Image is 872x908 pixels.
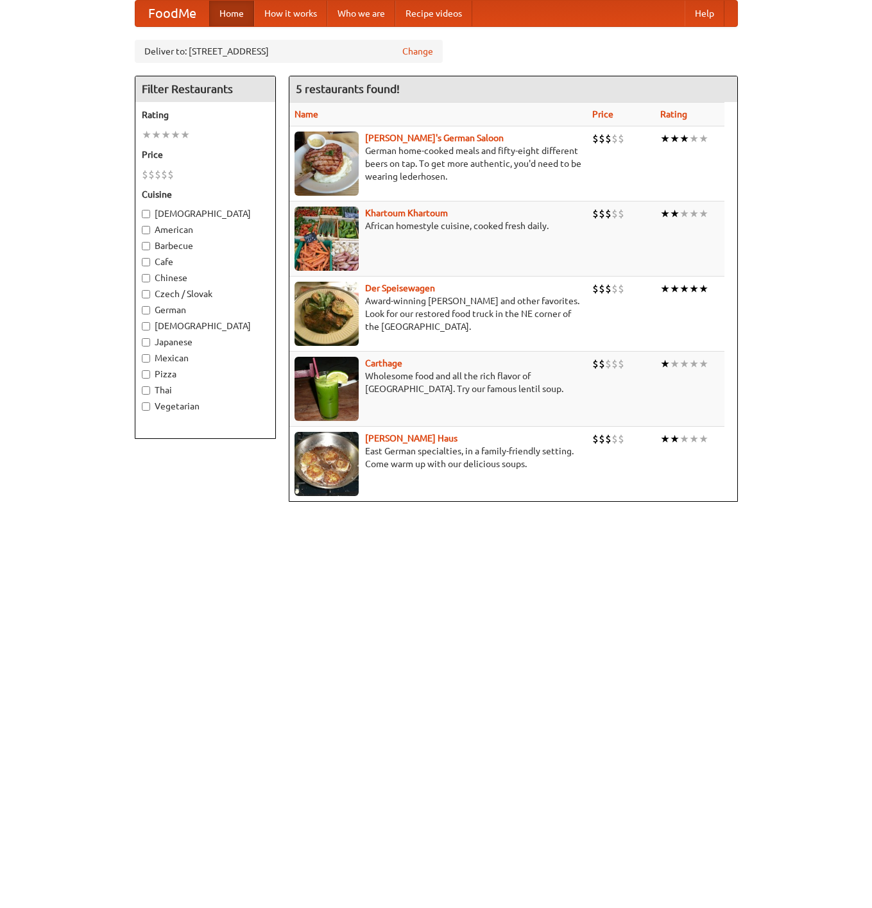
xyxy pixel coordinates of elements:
[618,207,624,221] li: $
[689,132,699,146] li: ★
[660,132,670,146] li: ★
[660,207,670,221] li: ★
[295,282,359,346] img: speisewagen.jpg
[142,304,269,316] label: German
[142,306,150,314] input: German
[592,357,599,371] li: $
[142,354,150,363] input: Mexican
[660,432,670,446] li: ★
[295,357,359,421] img: carthage.jpg
[605,432,611,446] li: $
[142,338,150,347] input: Japanese
[295,144,582,183] p: German home-cooked meals and fifty-eight different beers on tap. To get more authentic, you'd nee...
[161,167,167,182] li: $
[295,132,359,196] img: esthers.jpg
[155,167,161,182] li: $
[592,282,599,296] li: $
[680,432,689,446] li: ★
[680,357,689,371] li: ★
[611,282,618,296] li: $
[660,109,687,119] a: Rating
[618,132,624,146] li: $
[135,40,443,63] div: Deliver to: [STREET_ADDRESS]
[142,322,150,330] input: [DEMOGRAPHIC_DATA]
[142,402,150,411] input: Vegetarian
[611,357,618,371] li: $
[296,83,400,95] ng-pluralize: 5 restaurants found!
[295,432,359,496] img: kohlhaus.jpg
[599,207,605,221] li: $
[365,358,402,368] a: Carthage
[142,368,269,381] label: Pizza
[670,282,680,296] li: ★
[295,219,582,232] p: African homestyle cuisine, cooked fresh daily.
[142,290,150,298] input: Czech / Slovak
[670,207,680,221] li: ★
[680,132,689,146] li: ★
[295,370,582,395] p: Wholesome food and all the rich flavor of [GEOGRAPHIC_DATA]. Try our famous lentil soup.
[365,283,435,293] a: Der Speisewagen
[365,133,504,143] a: [PERSON_NAME]'s German Saloon
[209,1,254,26] a: Home
[599,432,605,446] li: $
[142,274,150,282] input: Chinese
[151,128,161,142] li: ★
[142,384,269,397] label: Thai
[618,357,624,371] li: $
[599,132,605,146] li: $
[135,76,275,102] h4: Filter Restaurants
[142,320,269,332] label: [DEMOGRAPHIC_DATA]
[142,226,150,234] input: American
[135,1,209,26] a: FoodMe
[395,1,472,26] a: Recipe videos
[699,432,708,446] li: ★
[618,432,624,446] li: $
[180,128,190,142] li: ★
[365,433,457,443] a: [PERSON_NAME] Haus
[142,287,269,300] label: Czech / Slovak
[142,400,269,413] label: Vegetarian
[680,207,689,221] li: ★
[161,128,171,142] li: ★
[142,108,269,121] h5: Rating
[605,357,611,371] li: $
[365,208,448,218] a: Khartoum Khartoum
[592,207,599,221] li: $
[670,432,680,446] li: ★
[689,432,699,446] li: ★
[699,282,708,296] li: ★
[592,109,613,119] a: Price
[142,223,269,236] label: American
[680,282,689,296] li: ★
[142,188,269,201] h5: Cuisine
[142,210,150,218] input: [DEMOGRAPHIC_DATA]
[402,45,433,58] a: Change
[689,282,699,296] li: ★
[592,132,599,146] li: $
[142,167,148,182] li: $
[611,432,618,446] li: $
[685,1,724,26] a: Help
[254,1,327,26] a: How it works
[295,109,318,119] a: Name
[592,432,599,446] li: $
[611,132,618,146] li: $
[142,271,269,284] label: Chinese
[142,148,269,161] h5: Price
[142,128,151,142] li: ★
[611,207,618,221] li: $
[660,357,670,371] li: ★
[699,207,708,221] li: ★
[599,357,605,371] li: $
[142,255,269,268] label: Cafe
[605,132,611,146] li: $
[171,128,180,142] li: ★
[689,207,699,221] li: ★
[599,282,605,296] li: $
[295,445,582,470] p: East German specialties, in a family-friendly setting. Come warm up with our delicious soups.
[660,282,670,296] li: ★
